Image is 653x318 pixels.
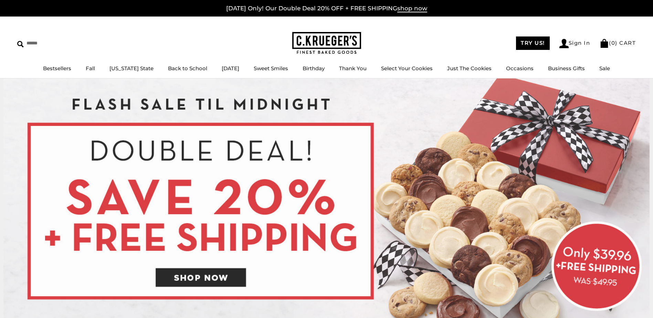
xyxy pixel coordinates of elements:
img: Account [559,39,569,48]
a: Sweet Smiles [254,65,288,72]
a: TRY US! [516,36,550,50]
img: Search [17,41,24,47]
a: Bestsellers [43,65,71,72]
a: Birthday [303,65,325,72]
a: Sign In [559,39,590,48]
input: Search [17,38,99,49]
span: 0 [611,40,615,46]
a: Sale [599,65,610,72]
a: Back to School [168,65,207,72]
a: [DATE] Only! Our Double Deal 20% OFF + FREE SHIPPINGshop now [226,5,427,12]
a: Occasions [506,65,534,72]
a: Select Your Cookies [381,65,433,72]
span: shop now [397,5,427,12]
a: Fall [86,65,95,72]
a: Thank You [339,65,367,72]
img: Bag [600,39,609,48]
a: (0) CART [600,40,636,46]
a: Just The Cookies [447,65,492,72]
a: Business Gifts [548,65,585,72]
img: C.KRUEGER'S [292,32,361,54]
a: [DATE] [222,65,239,72]
a: [US_STATE] State [109,65,154,72]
